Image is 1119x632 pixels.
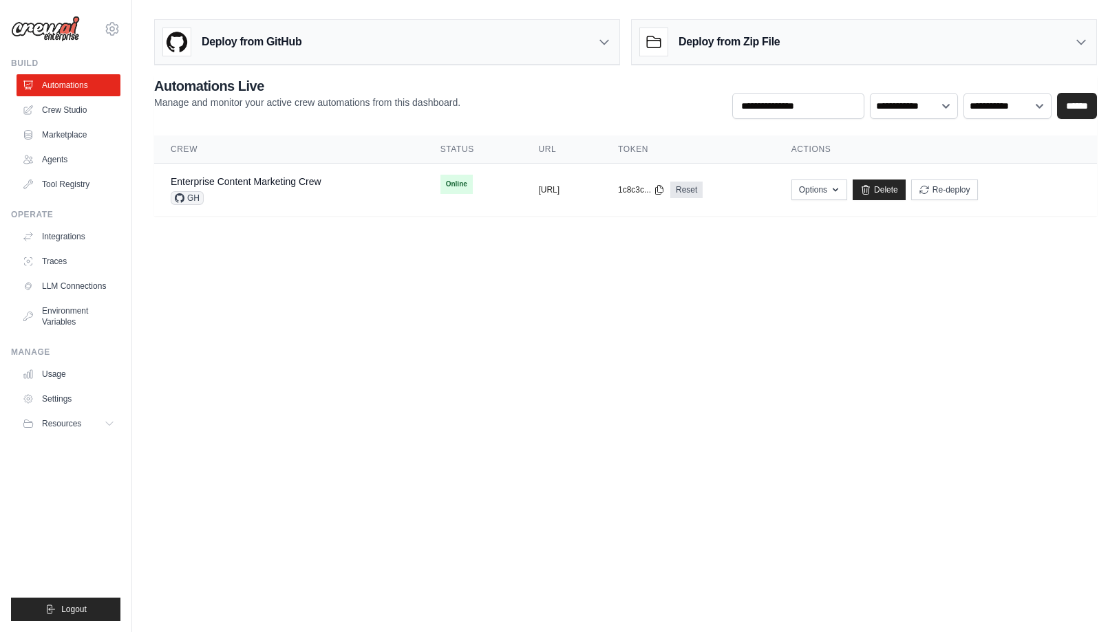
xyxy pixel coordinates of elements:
[202,34,301,50] h3: Deploy from GitHub
[17,250,120,272] a: Traces
[440,175,473,194] span: Online
[61,604,87,615] span: Logout
[601,135,775,164] th: Token
[17,388,120,410] a: Settings
[679,34,780,50] h3: Deploy from Zip File
[154,96,460,109] p: Manage and monitor your active crew automations from this dashboard.
[11,16,80,42] img: Logo
[171,176,321,187] a: Enterprise Content Marketing Crew
[17,226,120,248] a: Integrations
[853,179,906,200] a: Delete
[911,179,978,200] button: Re-deploy
[11,209,120,220] div: Operate
[11,598,120,621] button: Logout
[670,182,703,198] a: Reset
[618,184,665,195] button: 1c8c3c...
[775,135,1097,164] th: Actions
[154,135,424,164] th: Crew
[163,28,191,56] img: GitHub Logo
[17,173,120,195] a: Tool Registry
[424,135,522,164] th: Status
[17,149,120,171] a: Agents
[17,275,120,297] a: LLM Connections
[17,74,120,96] a: Automations
[17,413,120,435] button: Resources
[11,58,120,69] div: Build
[17,363,120,385] a: Usage
[171,191,204,205] span: GH
[17,300,120,333] a: Environment Variables
[11,347,120,358] div: Manage
[42,418,81,429] span: Resources
[17,99,120,121] a: Crew Studio
[522,135,601,164] th: URL
[791,179,847,200] button: Options
[154,76,460,96] h2: Automations Live
[17,124,120,146] a: Marketplace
